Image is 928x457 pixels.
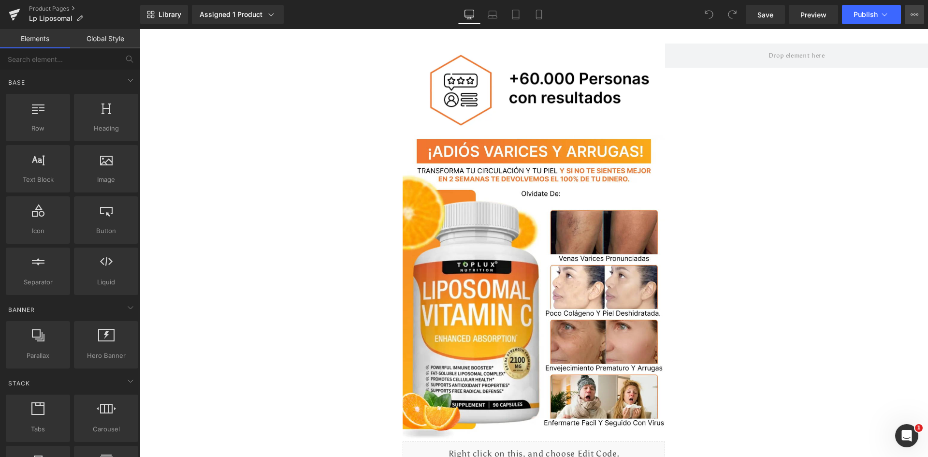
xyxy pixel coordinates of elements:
span: Lp Liposomal [29,15,72,22]
div: Assigned 1 Product [200,10,276,19]
button: Undo [699,5,719,24]
a: Mobile [527,5,551,24]
span: Icon [9,226,67,236]
span: Hero Banner [77,351,135,361]
span: Parallax [9,351,67,361]
button: Redo [723,5,742,24]
a: New Library [140,5,188,24]
span: Library [159,10,181,19]
span: Image [77,175,135,185]
span: Stack [7,379,31,388]
span: Heading [77,123,135,133]
a: Global Style [70,29,140,48]
a: Desktop [458,5,481,24]
span: Tabs [9,424,67,434]
span: Preview [800,10,826,20]
span: 1 [915,424,923,432]
a: Product Pages [29,5,140,13]
span: Save [757,10,773,20]
span: Separator [9,277,67,287]
a: Preview [789,5,838,24]
iframe: Intercom live chat [895,424,918,447]
a: Laptop [481,5,504,24]
button: Publish [842,5,901,24]
span: Text Block [9,175,67,185]
button: More [905,5,924,24]
a: Tablet [504,5,527,24]
span: Carousel [77,424,135,434]
span: Publish [854,11,878,18]
span: Liquid [77,277,135,287]
span: Banner [7,305,36,314]
span: Button [77,226,135,236]
span: Base [7,78,26,87]
span: Row [9,123,67,133]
